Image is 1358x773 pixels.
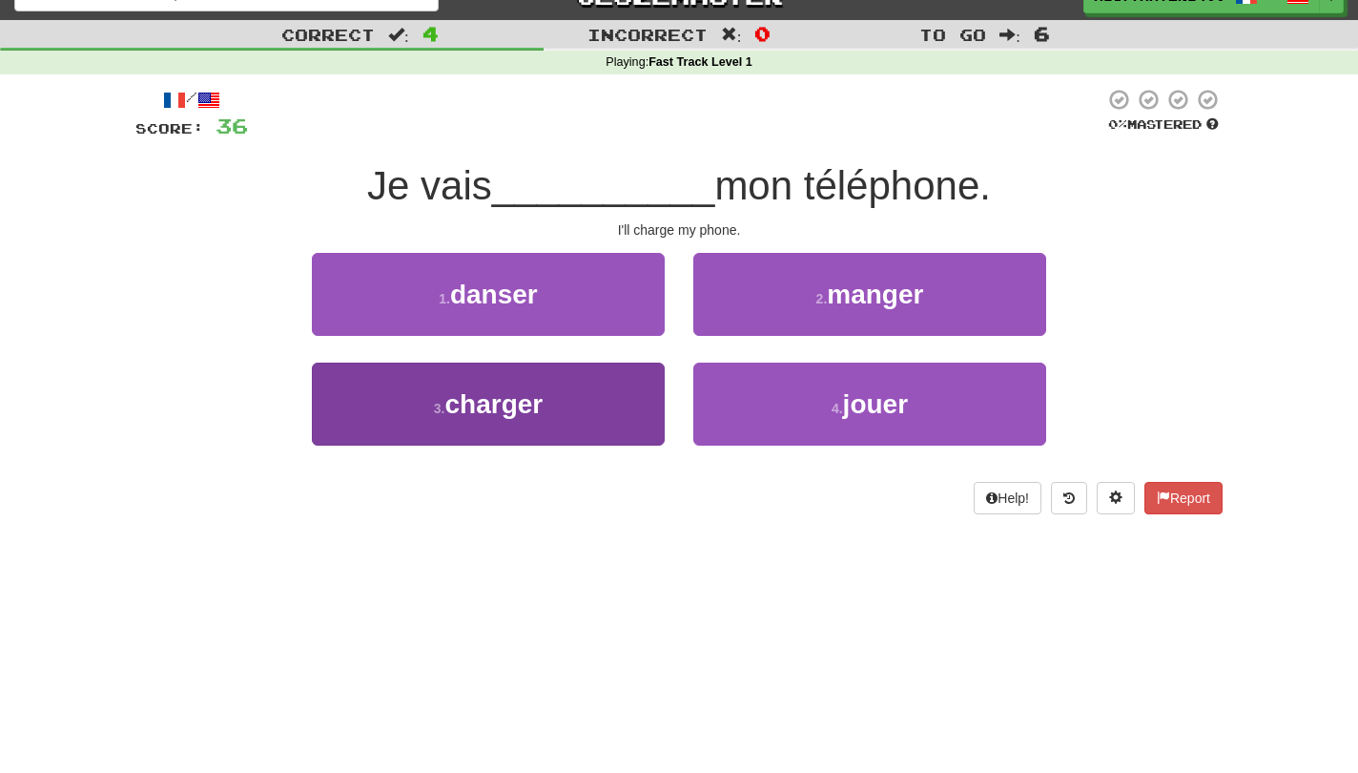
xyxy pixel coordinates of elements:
[648,55,752,69] strong: Fast Track Level 1
[216,114,248,137] span: 36
[999,27,1020,43] span: :
[1108,116,1127,132] span: 0 %
[135,120,204,136] span: Score:
[434,401,445,416] small: 3 .
[1051,482,1087,514] button: Round history (alt+y)
[754,22,771,45] span: 0
[816,291,828,306] small: 2 .
[693,363,1046,446] button: 4.jouer
[832,401,843,416] small: 4 .
[135,220,1223,240] div: I'll charge my phone.
[974,482,1041,514] button: Help!
[444,389,543,419] span: charger
[439,291,450,306] small: 1 .
[450,280,538,309] span: danser
[827,280,923,309] span: manger
[492,163,715,208] span: __________
[281,25,375,44] span: Correct
[312,253,665,336] button: 1.danser
[1034,22,1050,45] span: 6
[135,88,248,112] div: /
[367,163,492,208] span: Je vais
[693,253,1046,336] button: 2.manger
[919,25,986,44] span: To go
[714,163,991,208] span: mon téléphone.
[587,25,708,44] span: Incorrect
[721,27,742,43] span: :
[312,363,665,446] button: 3.charger
[422,22,439,45] span: 4
[843,389,908,419] span: jouer
[388,27,409,43] span: :
[1144,482,1223,514] button: Report
[1104,116,1223,134] div: Mastered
